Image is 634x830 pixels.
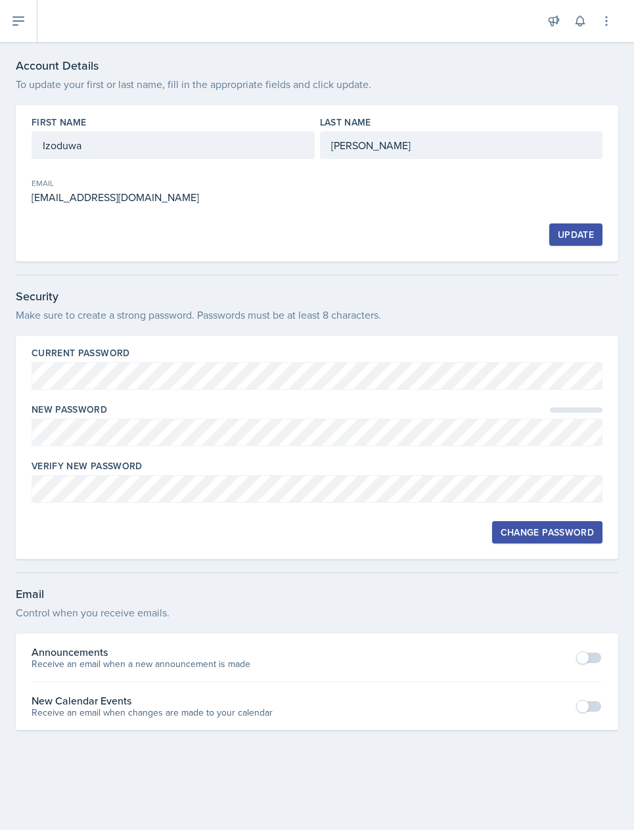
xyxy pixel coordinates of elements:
[16,307,618,323] p: Make sure to create a strong password. Passwords must be at least 8 characters.
[549,223,602,246] button: Update
[32,189,315,205] div: [EMAIL_ADDRESS][DOMAIN_NAME]
[16,76,618,92] p: To update your first or last name, fill in the appropriate fields and click update.
[32,693,273,708] div: New Calendar Events
[16,605,618,620] p: Control when you receive emails.
[320,131,603,159] input: Enter last name
[492,521,602,543] button: Change Password
[16,58,618,74] h3: Account Details
[16,288,618,304] h3: Security
[32,403,107,416] label: New Password
[32,116,87,129] label: First Name
[32,706,273,720] p: Receive an email when changes are made to your calendar
[32,459,143,473] label: Verify New Password
[32,346,130,359] label: Current Password
[32,177,315,189] div: Email
[32,657,250,671] p: Receive an email when a new announcement is made
[320,116,371,129] label: Last Name
[32,131,315,159] input: Enter first name
[32,644,250,660] div: Announcements
[501,527,594,538] div: Change Password
[558,229,594,240] div: Update
[16,586,618,602] h3: Email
